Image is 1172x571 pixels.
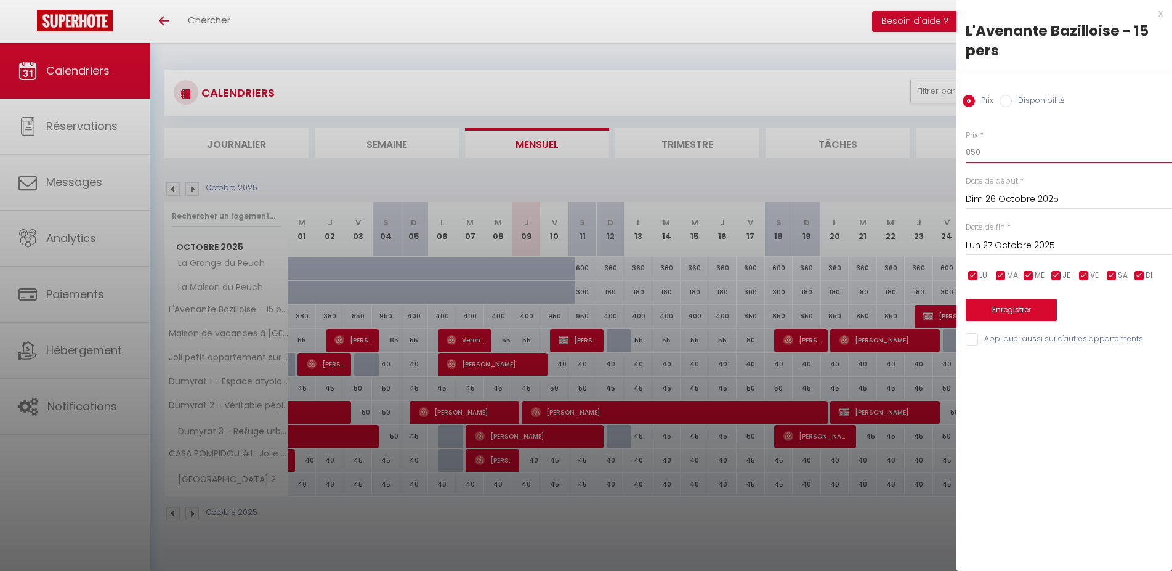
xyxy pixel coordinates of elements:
label: Disponibilité [1012,95,1065,108]
span: MA [1007,270,1018,281]
div: x [956,6,1163,21]
label: Date de début [966,176,1018,187]
div: L'Avenante Bazilloise - 15 pers [966,21,1163,60]
button: Enregistrer [966,299,1057,321]
span: DI [1146,270,1152,281]
label: Date de fin [966,222,1005,233]
label: Prix [975,95,993,108]
span: ME [1035,270,1045,281]
span: LU [979,270,987,281]
span: SA [1118,270,1128,281]
span: VE [1090,270,1099,281]
span: JE [1062,270,1070,281]
label: Prix [966,130,978,142]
